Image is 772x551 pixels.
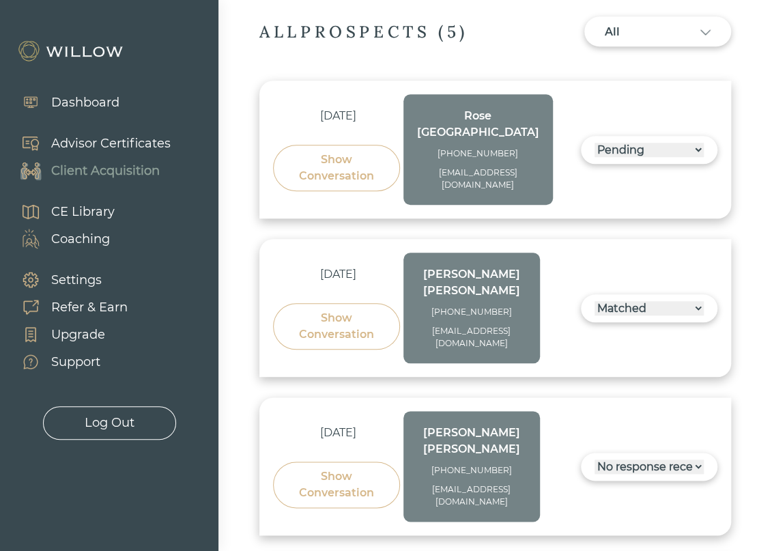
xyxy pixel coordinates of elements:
a: Settings [7,266,128,294]
div: Coaching [51,230,110,249]
a: Upgrade [7,321,128,348]
div: CE Library [51,203,115,221]
div: [PERSON_NAME] [PERSON_NAME] [417,266,526,299]
div: Advisor Certificates [51,135,171,153]
div: [DATE] [273,108,403,124]
div: [EMAIL_ADDRESS][DOMAIN_NAME] [417,325,526,350]
a: Refer & Earn [7,294,128,321]
div: Settings [51,271,102,289]
div: [PHONE_NUMBER] [417,464,526,477]
div: [EMAIL_ADDRESS][DOMAIN_NAME] [417,167,539,191]
div: [DATE] [273,425,403,441]
div: [PHONE_NUMBER] [417,147,539,160]
div: [DATE] [273,266,403,283]
div: Client Acquisition [51,162,160,180]
div: Upgrade [51,326,105,344]
div: Show Conversation [289,310,384,343]
a: Coaching [7,225,115,253]
div: Refer & Earn [51,298,128,317]
div: Show Conversation [289,152,384,184]
a: Advisor Certificates [7,130,171,157]
div: [PERSON_NAME] [PERSON_NAME] [417,425,526,457]
div: [PHONE_NUMBER] [417,306,526,318]
div: All [605,24,659,40]
a: Dashboard [7,89,119,116]
div: Log Out [85,414,134,432]
div: Show Conversation [289,468,384,501]
div: Dashboard [51,94,119,112]
div: ALL PROSPECTS ( 5 ) [259,21,468,42]
div: [EMAIL_ADDRESS][DOMAIN_NAME] [417,483,526,508]
a: CE Library [7,198,115,225]
div: Rose [GEOGRAPHIC_DATA] [417,108,539,141]
a: Client Acquisition [7,157,171,184]
img: Willow [17,40,126,62]
div: Support [51,353,100,371]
